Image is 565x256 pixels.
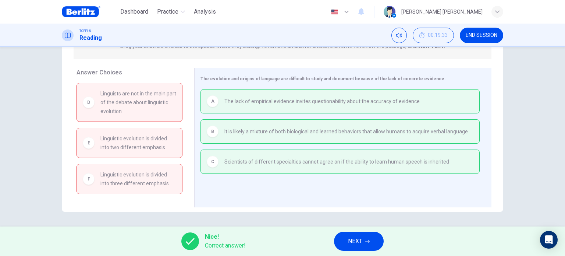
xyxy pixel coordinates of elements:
strong: VIEW TEXT. [417,43,445,49]
span: Linguistic evolution is divided into two different emphasis [100,134,176,152]
span: Correct answer! [205,241,246,250]
div: Mute [391,28,407,43]
div: E [83,137,95,149]
a: Berlitz Brasil logo [62,4,117,19]
div: D [83,97,95,108]
img: Profile picture [384,6,395,18]
div: F [83,173,95,185]
div: A [207,95,218,107]
button: END SESSION [460,28,503,43]
img: Berlitz Brasil logo [62,4,100,19]
span: Linguists are not in the main part of the debate about linguistic evolution [100,89,176,116]
div: [PERSON_NAME] [PERSON_NAME] [401,7,483,16]
span: The evolution and origins of language are difficult to study and document because of the lack of ... [200,76,446,81]
div: B [207,126,218,137]
span: Answer Choices [77,69,122,76]
span: The lack of empirical evidence invites questionability about the accuracy of evidence [224,97,420,106]
button: Dashboard [117,5,151,18]
span: Practice [157,7,178,16]
button: 00:19:33 [413,28,454,43]
div: C [207,156,218,168]
span: END SESSION [466,32,497,38]
span: Scientists of different specialties cannot agree on if the ability to learn human speech is inher... [224,157,449,166]
div: Open Intercom Messenger [540,231,558,249]
span: Nice! [205,232,246,241]
span: NEXT [348,236,362,246]
span: It is likely a mixture of both biological and learned behaviors that allow humans to acquire verb... [224,127,468,136]
button: Analysis [191,5,219,18]
img: en [330,9,339,15]
p: Drag your answers choices to the spaces where they belong. To remove an answer choice, click on i... [120,43,445,49]
button: NEXT [334,232,384,251]
span: TOEFL® [79,28,91,34]
span: Linguistic evolution is divided into three different emphasis [100,170,176,188]
span: 00:19:33 [428,32,448,38]
button: Practice [154,5,188,18]
span: Dashboard [120,7,148,16]
span: Analysis [194,7,216,16]
div: Hide [413,28,454,43]
h1: Reading [79,34,102,42]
